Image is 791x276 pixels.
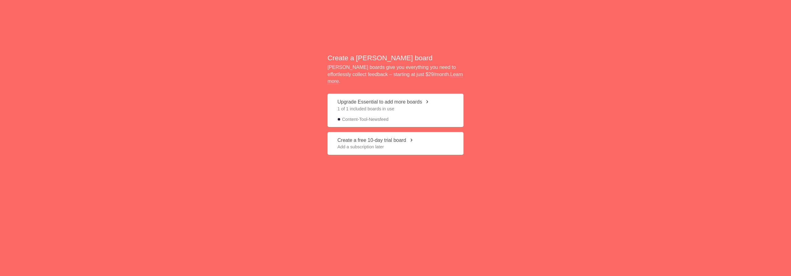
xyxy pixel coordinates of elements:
[328,53,463,63] h2: Create a [PERSON_NAME] board
[328,64,463,85] p: [PERSON_NAME] boards give you everything you need to effortlessly collect feedback – starting at ...
[328,94,463,127] button: Upgrade Essential to add more boards 1 of 1 included boards in useContent-Tool-Newsfeed
[337,144,454,150] span: Add a subscription later
[342,116,388,122] span: Content-Tool-Newsfeed
[337,106,454,112] span: 1 of 1 included boards in use
[328,132,463,155] button: Create a free 10-day trial board Add a subscription later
